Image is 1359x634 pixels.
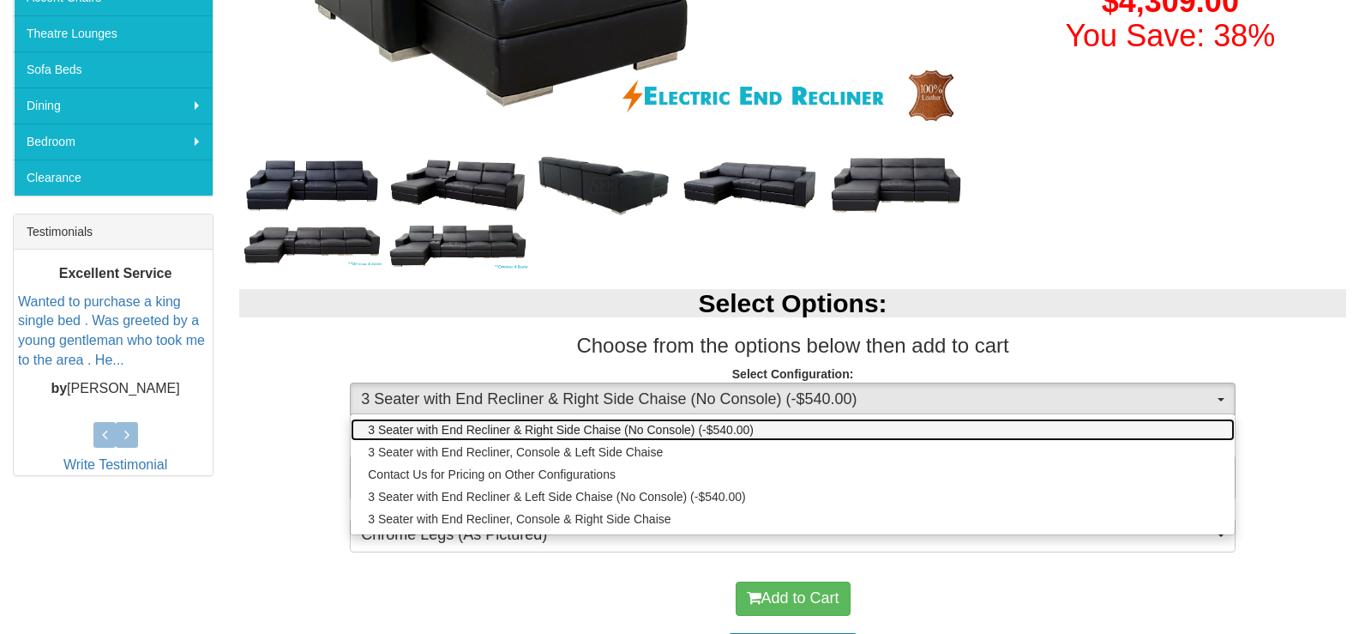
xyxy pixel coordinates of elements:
[18,294,205,368] a: Wanted to purchase a king single bed . Was greeted by a young gentleman who took me to the area ....
[14,124,213,160] a: Bedroom
[361,389,1213,411] span: 3 Seater with End Recliner & Right Side Chaise (No Console) (-$540.00)
[368,421,754,438] span: 3 Seater with End Recliner & Right Side Chaise (No Console) (-$540.00)
[14,51,213,88] a: Sofa Beds
[1065,18,1275,53] font: You Save: 38%
[51,381,67,395] b: by
[368,466,616,483] span: Contact Us for Pricing on Other Configurations
[63,457,167,472] a: Write Testimonial
[736,582,851,616] button: Add to Cart
[732,367,854,381] strong: Select Configuration:
[368,488,745,505] span: 3 Seater with End Recliner & Left Side Chaise (No Console) (-$540.00)
[699,289,887,317] b: Select Options:
[59,266,172,281] b: Excellent Service
[18,379,213,399] p: [PERSON_NAME]
[14,15,213,51] a: Theatre Lounges
[14,214,213,250] div: Testimonials
[368,510,670,528] span: 3 Seater with End Recliner, Console & Right Side Chaise
[350,518,1236,552] button: Chrome Legs (As Pictured)
[14,160,213,196] a: Clearance
[14,88,213,124] a: Dining
[368,444,663,461] span: 3 Seater with End Recliner, Console & Left Side Chaise
[350,383,1236,417] button: 3 Seater with End Recliner & Right Side Chaise (No Console) (-$540.00)
[239,335,1346,357] h3: Choose from the options below then add to cart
